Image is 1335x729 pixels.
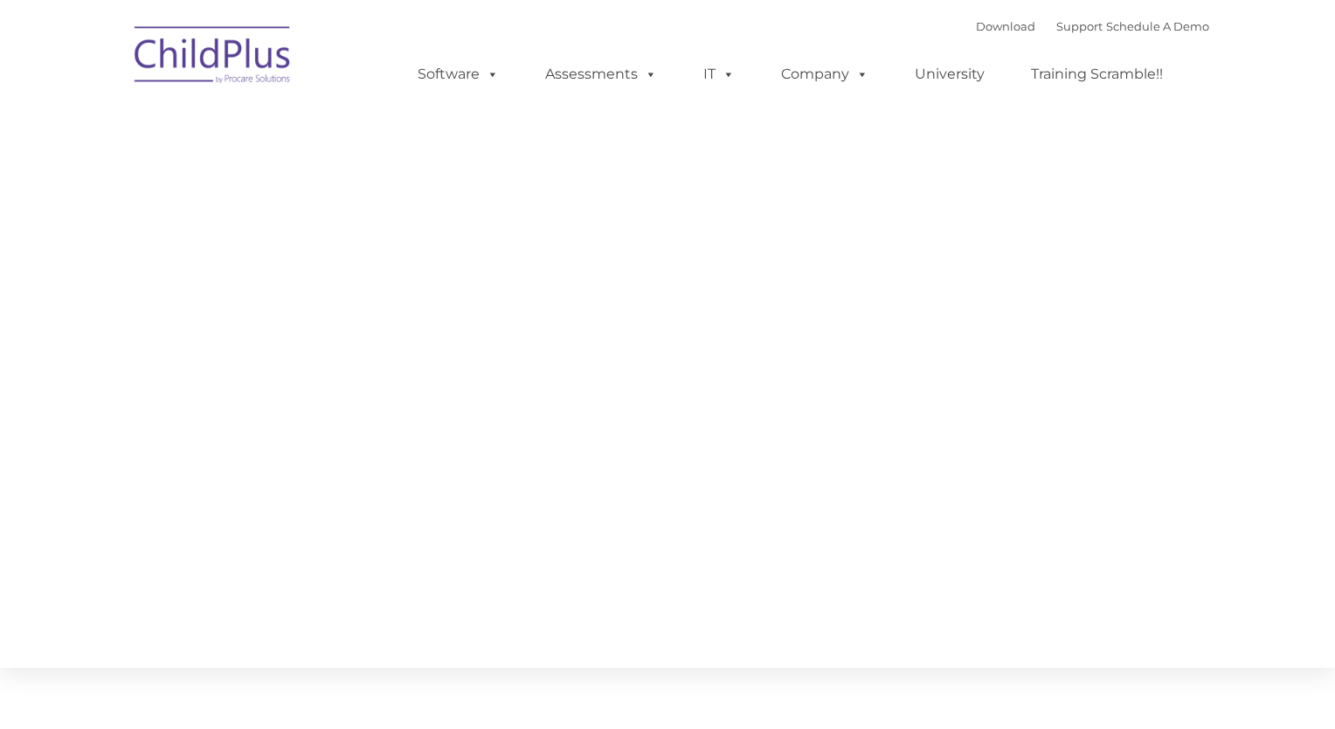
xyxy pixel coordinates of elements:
[1013,57,1180,92] a: Training Scramble!!
[686,57,752,92] a: IT
[126,14,301,101] img: ChildPlus by Procare Solutions
[976,19,1209,33] font: |
[976,19,1035,33] a: Download
[1056,19,1103,33] a: Support
[897,57,1002,92] a: University
[764,57,886,92] a: Company
[400,57,516,92] a: Software
[1106,19,1209,33] a: Schedule A Demo
[528,57,674,92] a: Assessments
